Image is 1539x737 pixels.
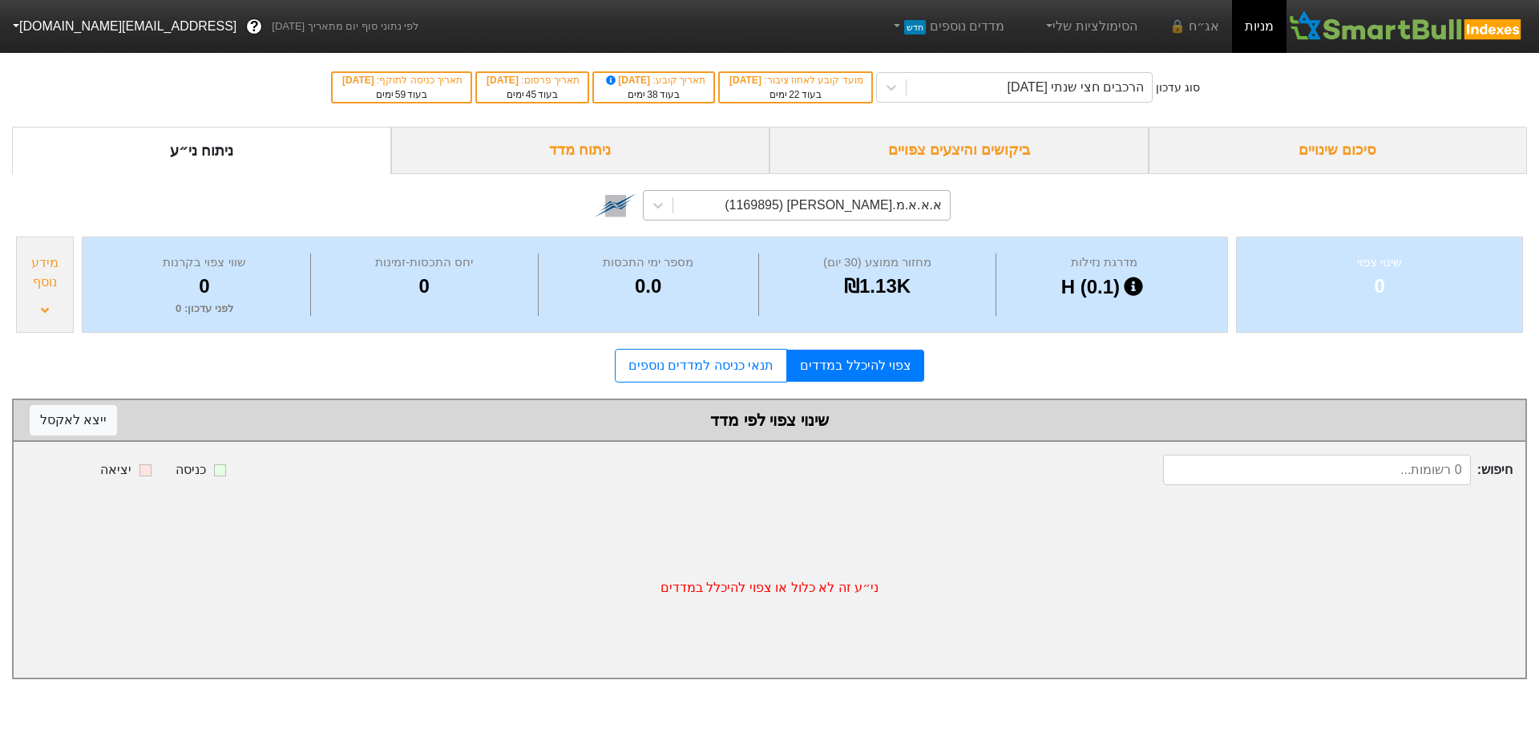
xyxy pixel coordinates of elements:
div: סוג עדכון [1156,79,1200,96]
div: תאריך פרסום : [485,73,580,87]
div: תאריך כניסה לתוקף : [341,73,463,87]
span: 38 [647,89,657,100]
span: לפי נתוני סוף יום מתאריך [DATE] [272,18,418,34]
button: ייצא לאקסל [30,405,117,435]
div: בעוד ימים [341,87,463,102]
div: יציאה [100,460,131,480]
div: בעוד ימים [728,87,862,102]
span: [DATE] [342,75,377,86]
span: ? [250,16,259,38]
div: שינוי צפוי [1257,253,1502,272]
div: 0 [1257,272,1502,301]
span: חיפוש : [1163,455,1513,485]
div: יחס התכסות-זמינות [315,253,534,272]
div: ניתוח ני״ע [12,127,391,174]
div: הרכבים חצי שנתי [DATE] [1007,78,1144,97]
a: תנאי כניסה למדדים נוספים [615,349,787,383]
div: לפני עדכון : 0 [103,301,306,317]
div: מחזור ממוצע (30 יום) [763,253,992,272]
div: 0 [103,272,306,301]
span: חדש [904,20,926,34]
div: ניתוח מדד [391,127,770,174]
span: [DATE] [729,75,764,86]
div: שווי צפוי בקרנות [103,253,306,272]
div: תאריך קובע : [602,73,705,87]
a: מדדים נוספיםחדש [883,10,1011,43]
div: ני״ע זה לא כלול או צפוי להיכלל במדדים [14,498,1525,678]
img: SmartBull [1287,10,1526,43]
span: 59 [395,89,406,100]
div: שינוי צפוי לפי מדד [30,408,1509,432]
div: מועד קובע לאחוז ציבור : [728,73,862,87]
img: tase link [595,184,636,226]
span: 45 [526,89,536,100]
a: צפוי להיכלל במדדים [787,350,924,382]
span: [DATE] [604,75,653,86]
div: מספר ימי התכסות [543,253,754,272]
input: 0 רשומות... [1163,455,1471,485]
div: ביקושים והיצעים צפויים [769,127,1149,174]
div: H (0.1) [1000,272,1207,302]
div: מידע נוסף [21,253,69,292]
div: 0 [315,272,534,301]
div: 0.0 [543,272,754,301]
div: בעוד ימים [602,87,705,102]
div: ₪1.13K [763,272,992,301]
div: א.א.א.מ.[PERSON_NAME] (1169895) [725,196,942,215]
span: [DATE] [487,75,521,86]
a: הסימולציות שלי [1036,10,1144,43]
div: סיכום שינויים [1149,127,1528,174]
div: מדרגת נזילות [1000,253,1207,272]
span: 22 [789,89,799,100]
div: בעוד ימים [485,87,580,102]
div: כניסה [176,460,206,480]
